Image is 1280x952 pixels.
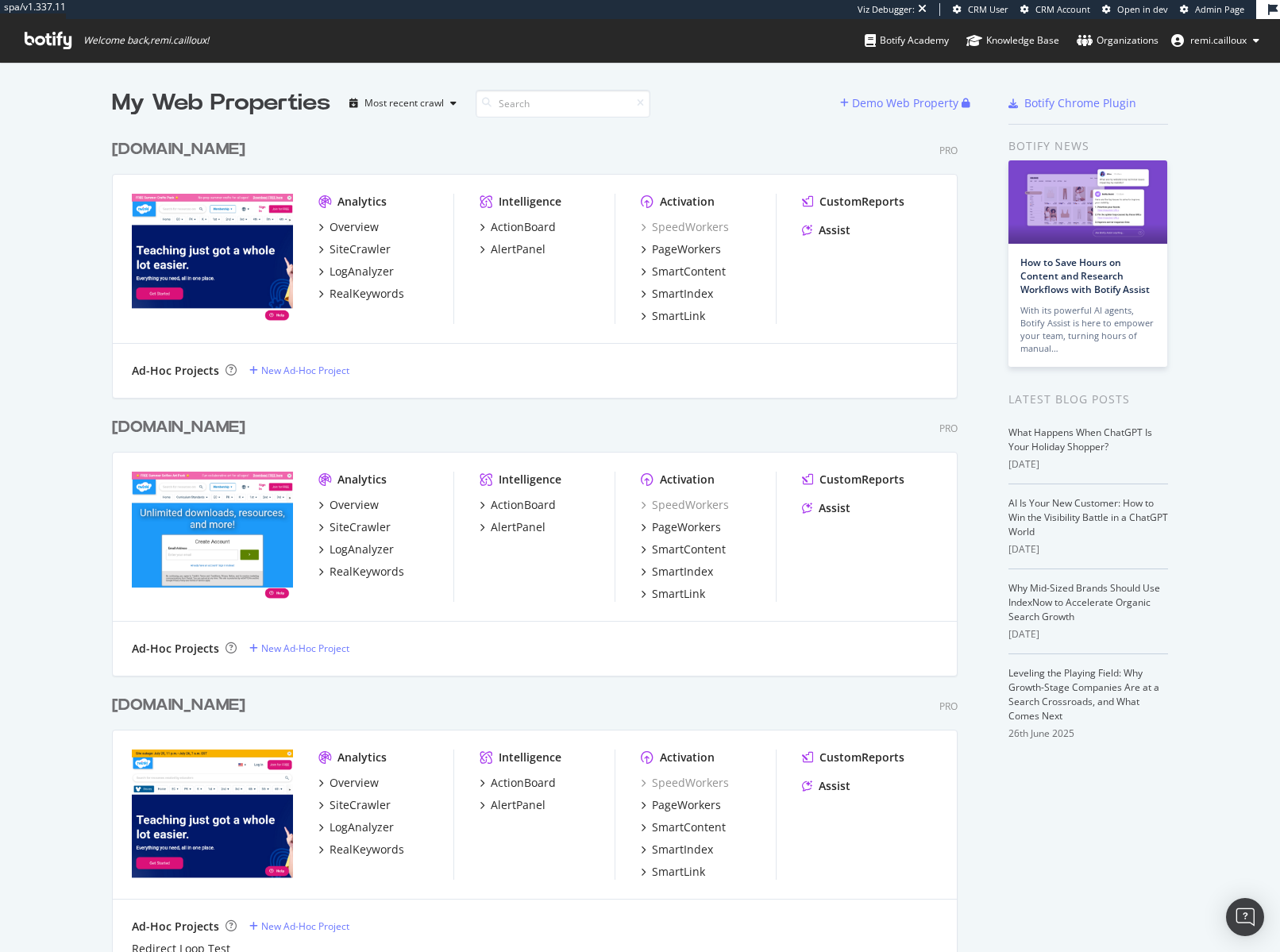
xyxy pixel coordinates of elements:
div: With its powerful AI agents, Botify Assist is here to empower your team, turning hours of manual… [1020,304,1155,355]
div: Botify Academy [865,33,949,48]
div: SiteCrawler [330,241,391,257]
div: Intelligence [499,750,561,765]
a: SpeedWorkers [641,219,729,235]
a: SmartContent [641,819,726,835]
a: SpeedWorkers [641,775,729,791]
div: PageWorkers [652,241,721,257]
img: www.twinkl.com.au [132,194,293,322]
a: PageWorkers [641,241,721,257]
a: RealKeywords [318,286,404,302]
input: Search [476,90,650,118]
a: SpeedWorkers [641,497,729,513]
a: SmartIndex [641,842,713,858]
div: SmartIndex [652,842,713,858]
div: Intelligence [499,194,561,210]
div: Botify Chrome Plugin [1024,95,1136,111]
span: remi.cailloux [1190,33,1247,47]
a: SiteCrawler [318,241,391,257]
a: RealKeywords [318,564,404,580]
div: ActionBoard [491,219,556,235]
a: CRM User [953,3,1008,16]
a: ActionBoard [480,219,556,235]
a: SmartIndex [641,564,713,580]
div: [DOMAIN_NAME] [112,416,245,439]
div: AlertPanel [491,519,546,535]
a: Assist [802,778,850,794]
a: SmartContent [641,264,726,279]
button: Demo Web Property [840,91,962,116]
a: Organizations [1077,19,1159,62]
div: LogAnalyzer [330,819,394,835]
div: RealKeywords [330,842,404,858]
a: Demo Web Property [840,96,962,110]
div: PageWorkers [652,519,721,535]
div: Organizations [1077,33,1159,48]
button: remi.cailloux [1159,28,1272,53]
img: twinkl.com [132,750,293,878]
div: Assist [819,222,850,238]
div: SmartLink [652,864,705,880]
div: Ad-Hoc Projects [132,641,219,657]
div: RealKeywords [330,564,404,580]
div: Overview [330,775,379,791]
a: Assist [802,500,850,516]
span: CRM Account [1035,3,1090,15]
div: Pro [939,700,958,713]
a: SmartLink [641,864,705,880]
div: Assist [819,500,850,516]
span: Admin Page [1195,3,1244,15]
a: SmartLink [641,586,705,602]
a: SiteCrawler [318,797,391,813]
a: Open in dev [1102,3,1168,16]
div: CustomReports [819,750,904,765]
div: Pro [939,144,958,157]
a: Overview [318,219,379,235]
div: AlertPanel [491,797,546,813]
div: SmartContent [652,264,726,279]
div: SmartContent [652,819,726,835]
a: SmartIndex [641,286,713,302]
div: LogAnalyzer [330,264,394,279]
a: Knowledge Base [966,19,1059,62]
a: New Ad-Hoc Project [249,919,349,933]
div: SmartLink [652,586,705,602]
a: [DOMAIN_NAME] [112,694,252,717]
div: ActionBoard [491,497,556,513]
a: AlertPanel [480,241,546,257]
a: [DOMAIN_NAME] [112,416,252,439]
a: CustomReports [802,472,904,488]
div: My Web Properties [112,87,330,119]
a: What Happens When ChatGPT Is Your Holiday Shopper? [1008,426,1152,453]
div: [DATE] [1008,457,1168,472]
div: Activation [660,750,715,765]
a: CustomReports [802,750,904,765]
div: Most recent crawl [364,98,444,108]
div: Pro [939,422,958,435]
a: SiteCrawler [318,519,391,535]
div: RealKeywords [330,286,404,302]
a: Why Mid-Sized Brands Should Use IndexNow to Accelerate Organic Search Growth [1008,581,1160,623]
a: AlertPanel [480,797,546,813]
div: SmartLink [652,308,705,324]
span: Open in dev [1117,3,1168,15]
a: CRM Account [1020,3,1090,16]
a: AI Is Your New Customer: How to Win the Visibility Battle in a ChatGPT World [1008,496,1168,538]
div: Intelligence [499,472,561,488]
a: LogAnalyzer [318,264,394,279]
div: SiteCrawler [330,519,391,535]
a: SmartContent [641,542,726,557]
div: CustomReports [819,472,904,488]
div: [DATE] [1008,542,1168,557]
div: New Ad-Hoc Project [261,919,349,933]
div: SmartIndex [652,564,713,580]
div: SiteCrawler [330,797,391,813]
div: SmartIndex [652,286,713,302]
a: [DOMAIN_NAME] [112,138,252,161]
div: Analytics [337,194,387,210]
img: twinkl.co.uk [132,472,293,600]
span: Welcome back, remi.cailloux ! [83,34,209,47]
div: [DATE] [1008,627,1168,642]
a: Botify Chrome Plugin [1008,95,1136,111]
